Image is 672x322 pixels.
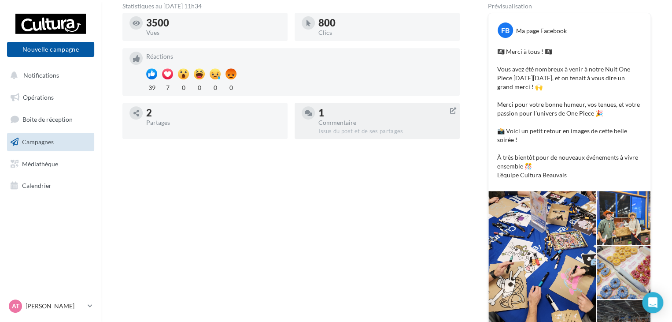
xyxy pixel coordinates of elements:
[318,18,453,28] div: 800
[488,3,651,9] div: Prévisualisation
[22,160,58,167] span: Médiathèque
[23,71,59,79] span: Notifications
[7,42,94,57] button: Nouvelle campagne
[5,88,96,107] a: Opérations
[146,108,281,118] div: 2
[7,298,94,315] a: AT [PERSON_NAME]
[23,94,54,101] span: Opérations
[225,82,236,92] div: 0
[146,82,157,92] div: 39
[5,176,96,195] a: Calendrier
[146,53,453,60] div: Réactions
[642,292,663,313] div: Open Intercom Messenger
[146,18,281,28] div: 3500
[5,155,96,173] a: Médiathèque
[318,120,453,126] div: Commentaire
[5,133,96,151] a: Campagnes
[497,47,642,180] p: 🏴‍☠️ Merci à tous ! 🏴‍☠️ Vous avez été nombreux à venir à notre Nuit One Piece [DATE][DATE], et o...
[22,116,73,123] span: Boîte de réception
[498,22,513,38] div: FB
[22,182,52,189] span: Calendrier
[194,82,205,92] div: 0
[318,30,453,36] div: Clics
[146,120,281,126] div: Partages
[12,302,19,311] span: AT
[5,66,92,85] button: Notifications
[26,302,84,311] p: [PERSON_NAME]
[318,108,453,118] div: 1
[22,138,54,146] span: Campagnes
[516,26,567,35] div: Ma page Facebook
[162,82,173,92] div: 7
[210,82,221,92] div: 0
[178,82,189,92] div: 0
[122,3,460,9] div: Statistiques au [DATE] 11h34
[146,30,281,36] div: Vues
[318,127,453,135] div: Issus du post et de ses partages
[5,110,96,129] a: Boîte de réception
